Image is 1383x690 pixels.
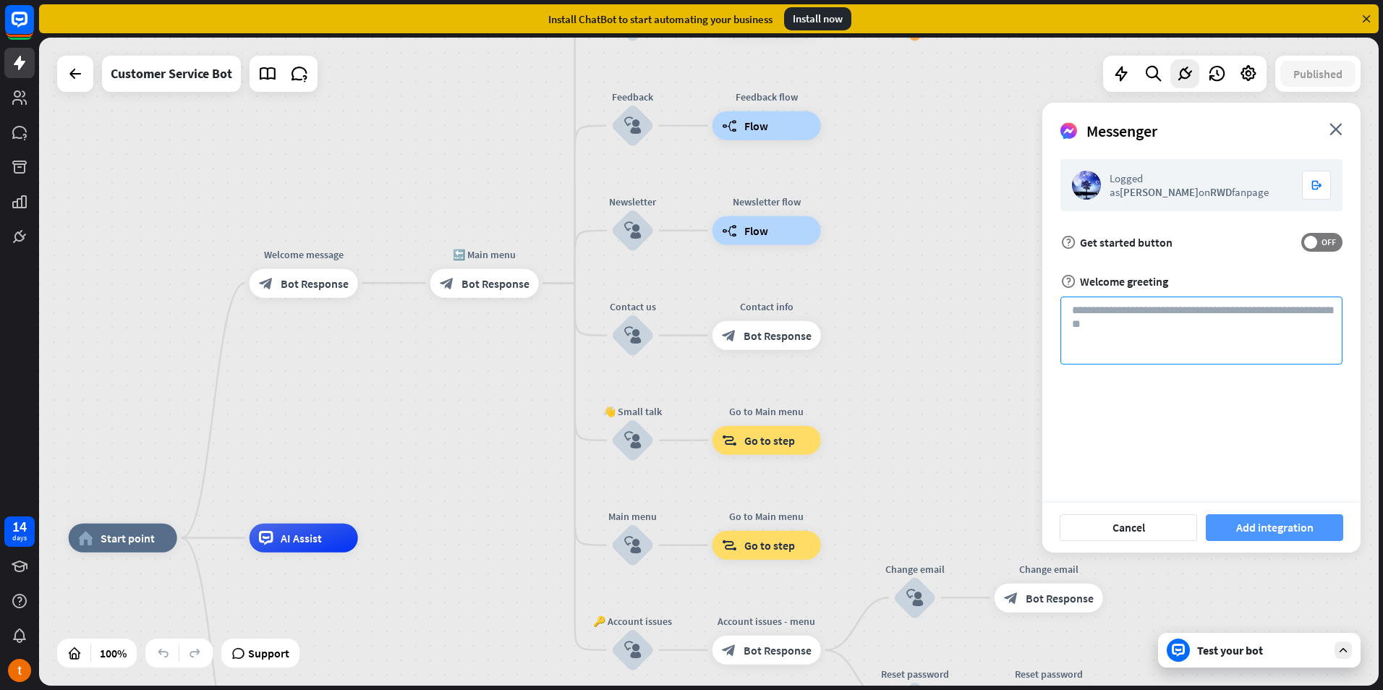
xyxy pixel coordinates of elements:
div: Customer Service Bot [111,56,232,92]
span: Bot Response [1026,590,1094,605]
div: Contact info [702,299,832,314]
span: AI Assist [281,531,322,545]
i: block_bot_response [1004,590,1018,605]
button: Published [1280,61,1356,87]
span: Get started button [1080,235,1173,250]
div: Feedback flow [702,90,832,104]
i: block_user_input [624,642,642,659]
div: Logged as on fanpage [1110,171,1293,199]
i: builder_tree [722,119,737,133]
div: Account issues - menu [702,614,832,629]
button: Add integration [1206,514,1343,541]
span: RWD [1210,185,1232,199]
span: Bot Response [281,276,349,290]
div: Reset password [984,666,1114,681]
i: close [1329,123,1342,135]
div: Change email [872,561,958,576]
i: block_goto [722,538,737,553]
div: 100% [95,642,131,665]
div: Reset password [872,666,958,681]
span: OFF [1317,237,1340,248]
span: [PERSON_NAME] [1120,185,1199,199]
div: days [12,533,27,543]
span: Welcome greeting [1080,274,1168,289]
span: Bot Response [744,328,812,343]
span: Go to step [744,433,795,448]
a: 14 days [4,516,35,547]
span: Go to step [744,538,795,553]
i: block_user_input [624,117,642,135]
div: Go to Main menu [702,404,832,419]
button: Cancel [1060,514,1197,541]
i: block_user_input [624,327,642,344]
i: logout [1311,179,1322,191]
div: 14 [12,520,27,533]
span: Support [248,642,289,665]
i: builder_tree [722,223,737,238]
i: home_2 [78,531,93,545]
div: Newsletter flow [702,195,832,209]
div: Change email [984,561,1114,576]
div: Welcome message [239,247,369,261]
i: block_goto [722,433,737,448]
button: Open LiveChat chat widget [12,6,55,49]
div: Main menu [590,509,676,524]
i: block_user_input [624,432,642,449]
i: block_bot_response [722,328,736,343]
div: 🔙 Main menu [420,247,550,261]
span: Flow [744,119,768,133]
span: Messenger [1086,121,1157,141]
i: help [1060,273,1076,289]
div: Install now [784,7,851,30]
i: block_bot_response [722,643,736,657]
span: Start point [101,531,155,545]
i: block_user_input [624,222,642,239]
span: Flow [744,223,768,238]
i: block_bot_response [259,276,273,290]
div: 🔑 Account issues [590,614,676,629]
div: 👋 Small talk [590,404,676,419]
i: help [1060,234,1076,250]
div: Newsletter [590,195,676,209]
div: Test your bot [1197,643,1327,657]
i: block_user_input [624,537,642,554]
i: block_user_input [906,589,924,606]
div: Go to Main menu [702,509,832,524]
div: Contact us [590,299,676,314]
i: block_bot_response [440,276,454,290]
span: Bot Response [744,643,812,657]
div: Feedback [590,90,676,104]
div: Install ChatBot to start automating your business [548,12,773,26]
span: Bot Response [461,276,529,290]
